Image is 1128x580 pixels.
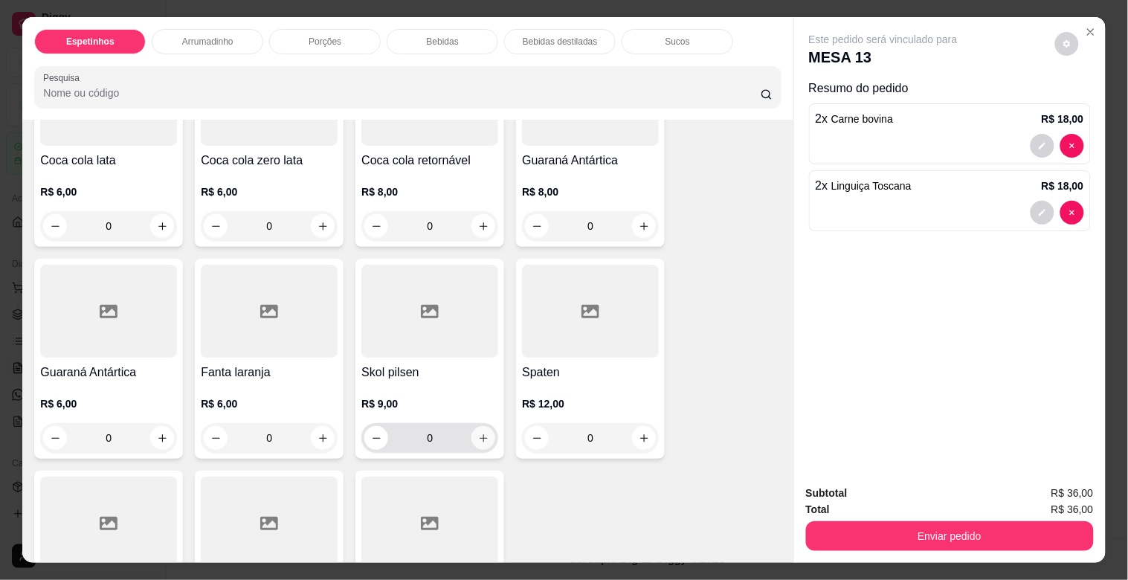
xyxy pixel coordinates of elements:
[43,86,761,100] input: Pesquisa
[43,426,67,450] button: decrease-product-quantity
[40,396,177,411] p: R$ 6,00
[204,214,228,238] button: decrease-product-quantity
[632,214,656,238] button: increase-product-quantity
[1055,32,1079,56] button: decrease-product-quantity
[150,426,174,450] button: increase-product-quantity
[43,71,85,84] label: Pesquisa
[1042,112,1084,126] p: R$ 18,00
[201,184,338,199] p: R$ 6,00
[361,364,498,381] h4: Skol pilsen
[523,36,598,48] p: Bebidas destiladas
[182,36,233,48] p: Arrumadinho
[361,396,498,411] p: R$ 9,00
[1051,501,1094,518] span: R$ 36,00
[831,113,893,125] span: Carne bovina
[1031,201,1054,225] button: decrease-product-quantity
[66,36,115,48] p: Espetinhos
[1031,134,1054,158] button: decrease-product-quantity
[309,36,341,48] p: Porções
[831,180,912,192] span: Linguiça Toscana
[525,426,549,450] button: decrease-product-quantity
[471,426,495,450] button: increase-product-quantity
[525,214,549,238] button: decrease-product-quantity
[522,396,659,411] p: R$ 12,00
[471,214,495,238] button: increase-product-quantity
[40,152,177,170] h4: Coca cola lata
[816,177,912,195] p: 2 x
[522,364,659,381] h4: Spaten
[201,364,338,381] h4: Fanta laranja
[364,214,388,238] button: decrease-product-quantity
[204,426,228,450] button: decrease-product-quantity
[364,426,388,450] button: decrease-product-quantity
[43,214,67,238] button: decrease-product-quantity
[40,184,177,199] p: R$ 6,00
[522,152,659,170] h4: Guaraná Antártica
[361,152,498,170] h4: Coca cola retornável
[40,364,177,381] h4: Guaraná Antártica
[809,32,958,47] p: Este pedido será vinculado para
[201,396,338,411] p: R$ 6,00
[665,36,690,48] p: Sucos
[1060,134,1084,158] button: decrease-product-quantity
[806,487,848,499] strong: Subtotal
[632,426,656,450] button: increase-product-quantity
[806,503,830,515] strong: Total
[1079,20,1103,44] button: Close
[816,110,894,128] p: 2 x
[1042,178,1084,193] p: R$ 18,00
[311,214,335,238] button: increase-product-quantity
[522,184,659,199] p: R$ 8,00
[1051,485,1094,501] span: R$ 36,00
[201,152,338,170] h4: Coca cola zero lata
[1060,201,1084,225] button: decrease-product-quantity
[150,214,174,238] button: increase-product-quantity
[809,80,1091,97] p: Resumo do pedido
[809,47,958,68] p: MESA 13
[427,36,459,48] p: Bebidas
[361,184,498,199] p: R$ 8,00
[806,521,1094,551] button: Enviar pedido
[311,426,335,450] button: increase-product-quantity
